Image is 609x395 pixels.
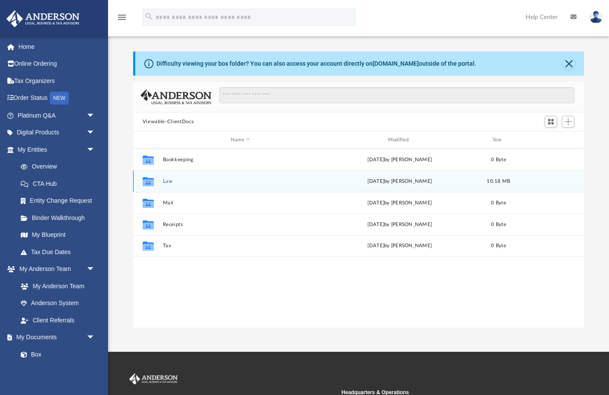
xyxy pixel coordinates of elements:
button: Add [562,116,575,128]
img: Anderson Advisors Platinum Portal [4,10,82,27]
span: arrow_drop_down [86,141,104,159]
img: Anderson Advisors Platinum Portal [128,373,179,385]
span: arrow_drop_down [86,329,104,347]
div: Name [162,136,318,144]
div: [DATE] by [PERSON_NAME] [322,199,478,207]
input: Search files and folders [219,87,574,104]
a: Meeting Minutes [12,363,104,380]
span: 0 Byte [491,157,506,162]
button: Close [563,57,575,70]
a: My Anderson Team [12,277,99,295]
a: [DOMAIN_NAME] [373,60,419,67]
a: menu [117,16,127,22]
span: 10.18 MB [487,179,510,184]
img: User Pic [590,11,603,23]
a: Online Ordering [6,55,108,73]
a: Binder Walkthrough [12,209,108,226]
a: My Documentsarrow_drop_down [6,329,104,346]
button: Bookkeeping [163,157,318,162]
button: Law [163,178,318,184]
div: [DATE] by [PERSON_NAME] [322,156,478,164]
div: NEW [50,92,69,105]
span: 0 Byte [491,243,506,248]
button: Mail [163,200,318,206]
a: Platinum Q&Aarrow_drop_down [6,107,108,124]
span: [DATE] [367,179,384,184]
div: Modified [322,136,477,144]
a: My Anderson Teamarrow_drop_down [6,261,104,278]
a: Anderson System [12,295,104,312]
button: Tax [163,243,318,248]
a: My Blueprint [12,226,104,244]
div: id [137,136,159,144]
div: Difficulty viewing your box folder? You can also access your account directly on outside of the p... [156,59,476,68]
div: Size [481,136,516,144]
a: Box [12,346,99,363]
button: Viewable-ClientDocs [143,118,194,126]
a: Order StatusNEW [6,89,108,107]
button: Receipts [163,222,318,227]
span: 0 Byte [491,222,506,227]
div: grid [133,149,584,328]
a: Tax Organizers [6,72,108,89]
i: search [144,12,154,21]
span: arrow_drop_down [86,107,104,124]
div: id [520,136,580,144]
button: Switch to Grid View [545,116,558,128]
a: Tax Due Dates [12,243,108,261]
a: Digital Productsarrow_drop_down [6,124,108,141]
div: by [PERSON_NAME] [322,178,478,185]
span: arrow_drop_down [86,261,104,278]
i: menu [117,12,127,22]
a: Entity Change Request [12,192,108,210]
a: My Entitiesarrow_drop_down [6,141,108,158]
span: 0 Byte [491,201,506,205]
div: [DATE] by [PERSON_NAME] [322,242,478,250]
div: [DATE] by [PERSON_NAME] [322,221,478,229]
a: Client Referrals [12,312,104,329]
span: arrow_drop_down [86,124,104,142]
a: CTA Hub [12,175,108,192]
a: Home [6,38,108,55]
a: Overview [12,158,108,175]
